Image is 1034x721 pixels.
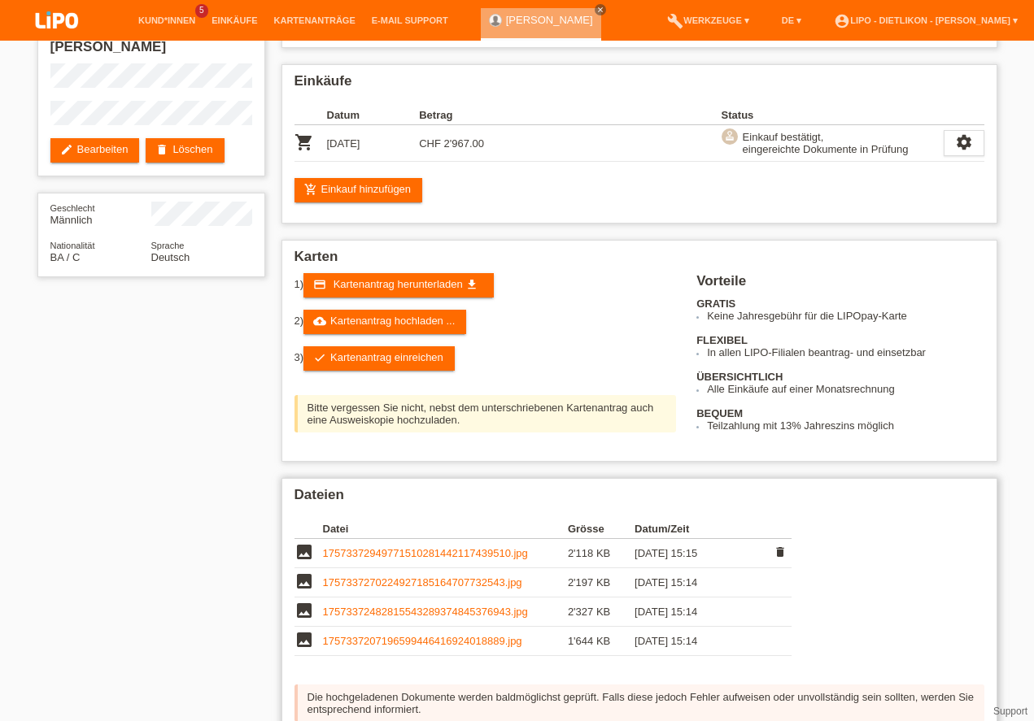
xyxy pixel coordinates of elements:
span: Geschlecht [50,203,95,213]
i: get_app [465,278,478,291]
span: Sprache [151,241,185,250]
i: add_shopping_cart [304,183,317,196]
span: Bosnien und Herzegowina / C / 09.08.1992 [50,251,81,263]
i: credit_card [313,278,326,291]
li: In allen LIPO-Filialen beantrag- und einsetzbar [707,346,984,358]
i: image [294,630,314,649]
i: delete [774,545,787,558]
h2: Dateien [294,487,984,511]
i: cloud_upload [313,315,326,328]
a: checkKartenantrag einreichen [303,346,455,371]
a: Support [993,706,1027,717]
a: Einkäufe [203,15,265,25]
b: FLEXIBEL [696,334,748,346]
h2: Vorteile [696,273,984,298]
li: Alle Einkäufe auf einer Monatsrechnung [707,383,984,395]
th: Grösse [568,519,635,539]
td: CHF 2'967.00 [419,125,512,162]
span: Kartenantrag herunterladen [334,278,463,290]
td: [DATE] 15:15 [635,539,768,568]
a: buildWerkzeuge ▾ [659,15,757,25]
div: 2) [294,310,677,334]
b: BEQUEM [696,407,743,419]
b: ÜBERSICHTLICH [696,371,783,383]
a: credit_card Kartenantrag herunterladen get_app [303,273,494,298]
h2: [PERSON_NAME] [50,39,252,63]
div: 1) [294,273,677,298]
i: close [596,6,604,14]
i: check [313,351,326,364]
a: deleteLöschen [146,138,224,163]
a: E-Mail Support [364,15,456,25]
i: delete [155,143,168,156]
td: 2'118 KB [568,539,635,568]
td: 1'644 KB [568,627,635,656]
i: build [667,13,683,29]
span: 5 [195,4,208,18]
a: 1757337207196599446416924018889.jpg [323,635,522,647]
span: Löschen [769,544,792,562]
i: approval [724,130,735,141]
div: Männlich [50,202,151,226]
i: image [294,542,314,562]
i: image [294,601,314,620]
td: [DATE] [327,125,420,162]
i: edit [60,143,73,156]
span: Deutsch [151,251,190,263]
td: [DATE] 15:14 [635,568,768,597]
a: LIPO pay [16,33,98,46]
td: [DATE] 15:14 [635,597,768,627]
td: 2'197 KB [568,568,635,597]
a: close [595,4,606,15]
th: Status [722,106,944,125]
b: GRATIS [696,298,735,310]
th: Datei [323,519,568,539]
i: image [294,571,314,591]
a: 17573372482815543289374845376943.jpg [323,606,528,618]
h2: Einkäufe [294,73,984,98]
a: cloud_uploadKartenantrag hochladen ... [303,310,466,334]
h2: Karten [294,249,984,273]
div: Bitte vergessen Sie nicht, nebst dem unterschriebenen Kartenantrag auch eine Ausweiskopie hochzul... [294,395,677,432]
i: account_circle [834,13,850,29]
td: 2'327 KB [568,597,635,627]
td: [DATE] 15:14 [635,627,768,656]
th: Datum/Zeit [635,519,768,539]
a: [PERSON_NAME] [506,14,593,26]
span: Nationalität [50,241,95,250]
a: account_circleLIPO - Dietlikon - [PERSON_NAME] ▾ [826,15,1026,25]
i: POSP00027227 [294,132,314,152]
th: Betrag [419,106,512,125]
li: Teilzahlung mit 13% Jahreszins möglich [707,419,984,432]
a: Kund*innen [130,15,203,25]
a: Kartenanträge [266,15,364,25]
a: 17573372949771510281442117439510.jpg [323,547,528,559]
a: DE ▾ [774,15,809,25]
div: 3) [294,346,677,371]
a: add_shopping_cartEinkauf hinzufügen [294,178,423,202]
i: settings [955,133,973,151]
a: 1757337270224927185164707732543.jpg [323,576,522,589]
div: Einkauf bestätigt, eingereichte Dokumente in Prüfung [738,128,909,158]
a: editBearbeiten [50,138,140,163]
th: Datum [327,106,420,125]
li: Keine Jahresgebühr für die LIPOpay-Karte [707,310,984,322]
